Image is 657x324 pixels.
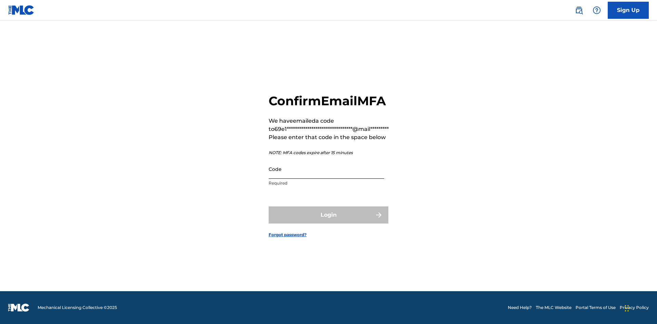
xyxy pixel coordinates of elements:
[623,291,657,324] iframe: Chat Widget
[572,3,586,17] a: Public Search
[8,5,35,15] img: MLC Logo
[269,150,389,156] p: NOTE: MFA codes expire after 15 minutes
[625,298,629,319] div: Drag
[536,305,571,311] a: The MLC Website
[620,305,649,311] a: Privacy Policy
[269,133,389,141] p: Please enter that code in the space below
[269,93,389,109] h2: Confirm Email MFA
[269,180,384,186] p: Required
[576,305,616,311] a: Portal Terms of Use
[575,6,583,14] img: search
[269,232,307,238] a: Forgot password?
[508,305,532,311] a: Need Help?
[608,2,649,19] a: Sign Up
[593,6,601,14] img: help
[8,303,29,312] img: logo
[38,305,117,311] span: Mechanical Licensing Collective © 2025
[590,3,604,17] div: Help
